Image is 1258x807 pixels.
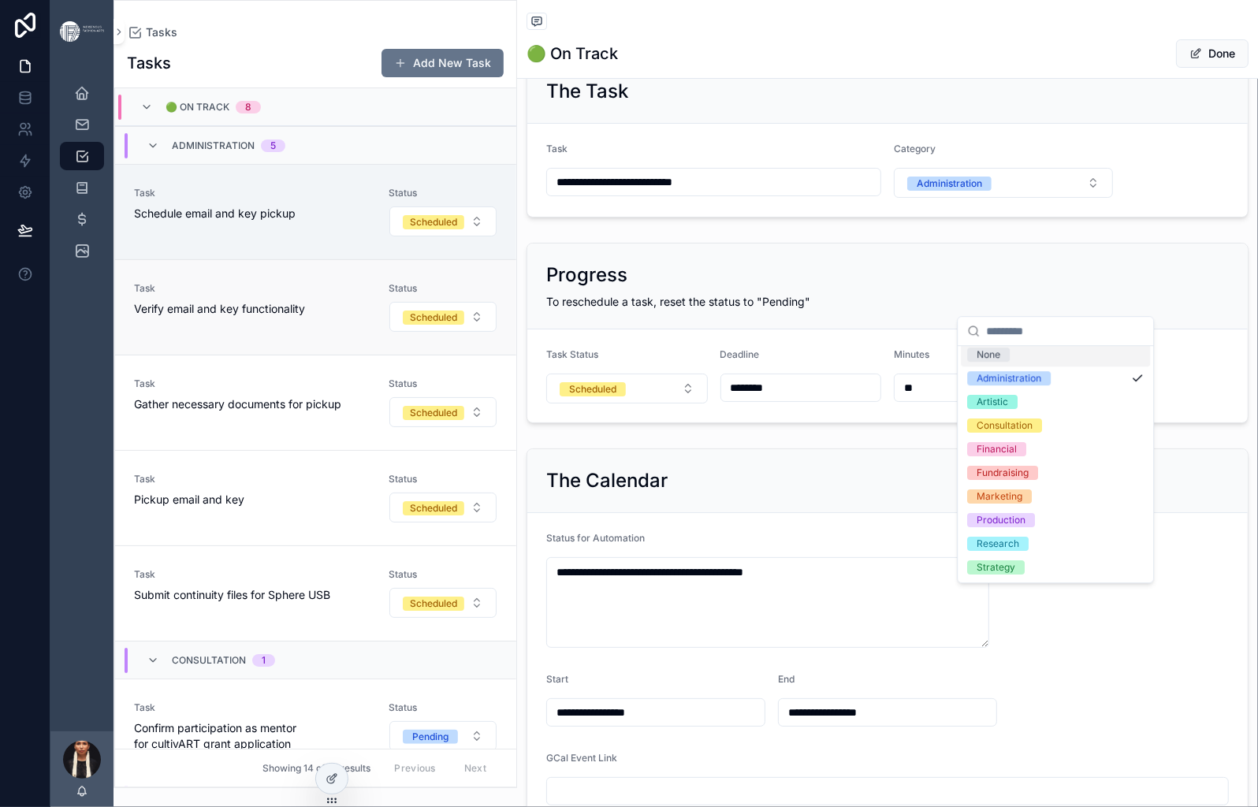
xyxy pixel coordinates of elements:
span: Status [389,377,497,390]
div: Administration [917,177,982,191]
div: Scheduled [410,311,457,325]
div: 1 [262,654,266,667]
button: Select Button [389,588,497,618]
span: Deadline [720,348,760,360]
a: TaskPickup email and keyStatusSelect Button [115,450,516,545]
button: Select Button [389,206,497,236]
a: Tasks [127,24,177,40]
div: Scheduled [569,382,616,396]
button: Select Button [894,168,1113,198]
img: App logo [60,21,104,41]
div: Scheduled [410,597,457,611]
span: End [778,673,795,685]
span: Showing 14 of 14 results [262,762,370,775]
span: To reschedule a task, reset the status to "Pending" [546,295,810,308]
span: Schedule email and key pickup [134,206,370,221]
div: Production [977,513,1025,527]
span: Gather necessary documents for pickup [134,396,370,412]
span: Submit continuity files for Sphere USB [134,587,370,603]
span: Administration [172,139,255,152]
button: Done [1176,39,1249,68]
span: Status [389,568,497,581]
div: Suggestions [958,346,1153,582]
button: Select Button [389,302,497,332]
span: Status [389,282,497,295]
span: Task [134,701,370,714]
span: GCal Event Link [546,752,617,764]
button: Select Button [546,374,708,403]
div: Artistic [977,395,1008,409]
div: Strategy [977,560,1015,575]
button: Add New Task [381,49,504,77]
div: Scheduled [410,406,457,420]
div: Consultation [977,418,1033,433]
div: Scheduled [410,215,457,229]
span: Task [134,187,370,199]
span: Pickup email and key [134,492,370,508]
a: TaskVerify email and key functionalityStatusSelect Button [115,259,516,355]
div: 5 [270,139,276,152]
span: Minutes [894,348,929,360]
span: Status [389,187,497,199]
div: Administration [977,371,1041,385]
div: Financial [977,442,1017,456]
a: TaskGather necessary documents for pickupStatusSelect Button [115,355,516,450]
span: Confirm participation as mentor for cultivART grant application [134,720,370,752]
a: TaskConfirm participation as mentor for cultivART grant applicationStatusSelect Button [115,679,516,774]
button: Select Button [389,721,497,751]
span: Task [134,568,370,581]
div: 8 [245,101,251,113]
div: None [977,348,1000,362]
span: Task [546,143,568,154]
h1: 🟢 On Track [527,43,618,65]
span: Start [546,673,568,685]
h1: Tasks [127,52,171,74]
div: scrollable content [50,63,114,295]
span: Task Status [546,348,598,360]
h2: The Task [546,79,628,104]
button: Select Button [389,397,497,427]
span: Task [134,282,370,295]
span: Status [389,473,497,485]
h2: Progress [546,262,627,288]
div: Marketing [977,489,1022,504]
div: Scheduled [410,501,457,515]
h2: The Calendar [546,468,668,493]
span: Task [134,377,370,390]
span: Tasks [146,24,177,40]
div: Fundraising [977,466,1029,480]
span: Task [134,473,370,485]
button: Select Button [389,493,497,523]
span: Status [389,701,497,714]
a: TaskSubmit continuity files for Sphere USBStatusSelect Button [115,545,516,641]
span: Category [894,143,936,154]
span: Status for Automation [546,532,645,544]
span: 🟢 On Track [166,101,229,113]
div: Pending [412,730,448,744]
a: TaskSchedule email and key pickupStatusSelect Button [115,164,516,259]
span: Consultation [172,654,246,667]
span: Verify email and key functionality [134,301,370,317]
div: Research [977,537,1019,551]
